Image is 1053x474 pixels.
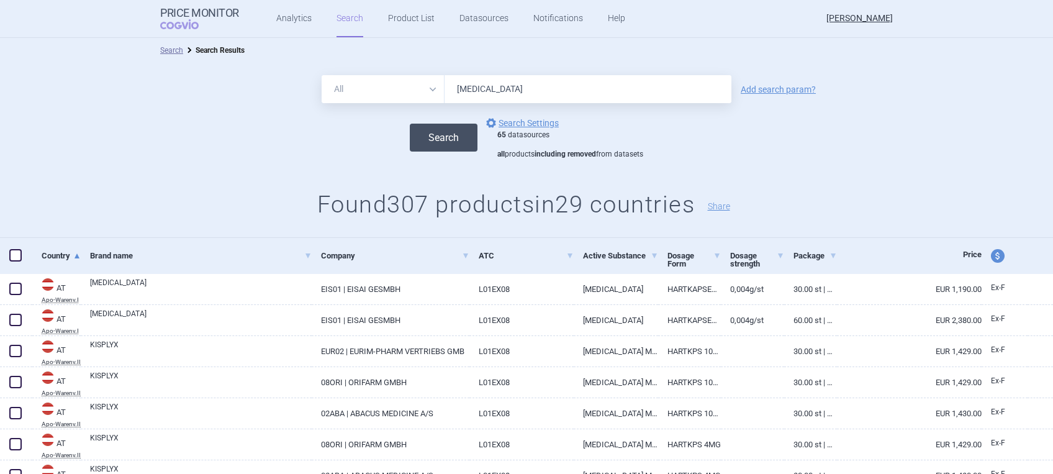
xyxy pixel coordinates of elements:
[721,274,784,304] a: 0,004G/ST
[196,46,245,55] strong: Search Results
[32,308,81,334] a: ATATApo-Warenv.I
[160,19,216,29] span: COGVIO
[90,339,312,362] a: KISPLYX
[574,429,658,460] a: [MEDICAL_DATA] MESILATE
[784,305,837,335] a: 60.00 ST | Stück
[784,336,837,367] a: 30.00 ST | Stück
[312,336,469,367] a: EUR02 | EURIM-PHARM VERTRIEBS GMB
[574,305,658,335] a: [MEDICAL_DATA]
[784,398,837,429] a: 30.00 ST | Stück
[183,44,245,57] li: Search Results
[312,429,469,460] a: 08ORI | ORIFARM GMBH
[479,240,574,271] a: ATC
[837,429,982,460] a: EUR 1,429.00
[837,398,982,429] a: EUR 1,430.00
[837,274,982,304] a: EUR 1,190.00
[667,240,721,279] a: Dosage Form
[42,297,81,303] abbr: Apo-Warenv.I — Apothekerverlag Warenverzeichnis. Online database developed by the Österreichische...
[574,274,658,304] a: [MEDICAL_DATA]
[730,240,784,279] a: Dosage strength
[160,7,239,19] strong: Price Monitor
[90,308,312,330] a: [MEDICAL_DATA]
[32,370,81,396] a: ATATApo-Warenv.II
[312,398,469,429] a: 02ABA | ABACUS MEDICINE A/S
[90,401,312,424] a: KISPLYX
[32,277,81,303] a: ATATApo-Warenv.I
[410,124,477,152] button: Search
[469,367,574,398] a: L01EX08
[793,240,837,271] a: Package
[469,398,574,429] a: L01EX08
[658,398,721,429] a: HARTKPS 10MG
[42,309,54,322] img: Austria
[32,401,81,427] a: ATATApo-Warenv.II
[312,367,469,398] a: 08ORI | ORIFARM GMBH
[90,432,312,455] a: KISPLYX
[574,336,658,367] a: [MEDICAL_DATA] MESILATE
[991,314,1005,323] span: Ex-factory price
[42,421,81,427] abbr: Apo-Warenv.II — Apothekerverlag Warenverzeichnis. Online database developed by the Österreichisch...
[42,340,54,353] img: Austria
[784,367,837,398] a: 30.00 ST | Stück
[32,432,81,458] a: ATATApo-Warenv.II
[721,305,784,335] a: 0,004G/ST
[90,370,312,393] a: KISPLYX
[497,150,505,158] strong: all
[469,429,574,460] a: L01EX08
[658,367,721,398] a: HARTKPS 10MG
[658,305,721,335] a: HARTKAPSELN 4MG
[991,439,1005,447] span: Ex-factory price
[469,336,574,367] a: L01EX08
[42,371,54,384] img: Austria
[312,274,469,304] a: EIS01 | EISAI GESMBH
[42,390,81,396] abbr: Apo-Warenv.II — Apothekerverlag Warenverzeichnis. Online database developed by the Österreichisch...
[574,398,658,429] a: [MEDICAL_DATA] MESILATE
[837,305,982,335] a: EUR 2,380.00
[658,274,721,304] a: HARTKAPSELN 4MG
[991,345,1005,354] span: Ex-factory price
[784,429,837,460] a: 30.00 ST | Stück
[484,116,559,130] a: Search Settings
[42,240,81,271] a: Country
[982,434,1028,453] a: Ex-F
[42,403,54,415] img: Austria
[991,376,1005,385] span: Ex-factory price
[32,339,81,365] a: ATATApo-Warenv.II
[574,367,658,398] a: [MEDICAL_DATA] MESILATE
[982,372,1028,391] a: Ex-F
[982,279,1028,298] a: Ex-F
[90,240,312,271] a: Brand name
[469,274,574,304] a: L01EX08
[708,202,730,211] button: Share
[658,429,721,460] a: HARTKPS 4MG
[321,240,469,271] a: Company
[784,274,837,304] a: 30.00 ST | Stück
[469,305,574,335] a: L01EX08
[583,240,658,271] a: Active Substance
[42,452,81,458] abbr: Apo-Warenv.II — Apothekerverlag Warenverzeichnis. Online database developed by the Österreichisch...
[42,359,81,365] abbr: Apo-Warenv.II — Apothekerverlag Warenverzeichnis. Online database developed by the Österreichisch...
[658,336,721,367] a: HARTKPS 10MG
[982,310,1028,329] a: Ex-F
[497,130,643,160] div: datasources products from datasets
[42,434,54,446] img: Austria
[160,46,183,55] a: Search
[982,341,1028,360] a: Ex-F
[497,130,506,139] strong: 65
[90,277,312,299] a: [MEDICAL_DATA]
[160,7,239,30] a: Price MonitorCOGVIO
[535,150,596,158] strong: including removed
[42,278,54,291] img: Austria
[312,305,469,335] a: EIS01 | EISAI GESMBH
[982,403,1028,422] a: Ex-F
[160,44,183,57] li: Search
[991,283,1005,292] span: Ex-factory price
[837,367,982,398] a: EUR 1,429.00
[42,328,81,334] abbr: Apo-Warenv.I — Apothekerverlag Warenverzeichnis. Online database developed by the Österreichische...
[991,408,1005,416] span: Ex-factory price
[963,250,982,259] span: Price
[741,85,816,94] a: Add search param?
[837,336,982,367] a: EUR 1,429.00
